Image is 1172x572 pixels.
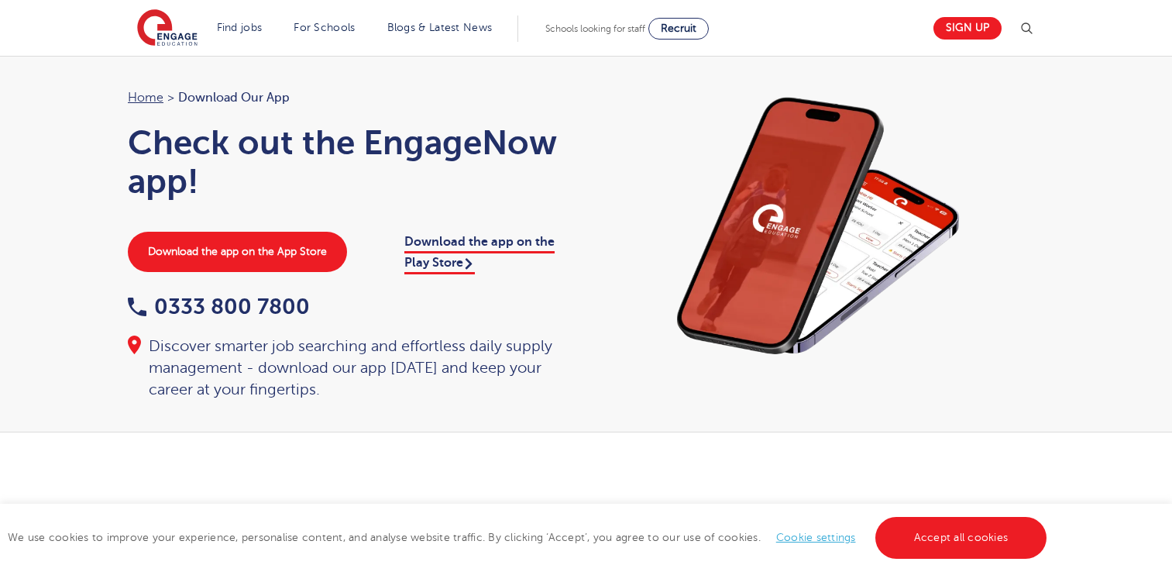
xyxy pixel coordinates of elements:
[648,18,709,40] a: Recruit
[128,232,347,272] a: Download the app on the App Store
[875,517,1047,559] a: Accept all cookies
[167,91,174,105] span: >
[128,91,163,105] a: Home
[776,532,856,543] a: Cookie settings
[178,88,290,108] span: Download our app
[294,22,355,33] a: For Schools
[128,88,571,108] nav: breadcrumb
[137,9,198,48] img: Engage Education
[8,532,1050,543] span: We use cookies to improve your experience, personalise content, and analyse website traffic. By c...
[387,22,493,33] a: Blogs & Latest News
[128,295,310,319] a: 0333 800 7800
[404,235,555,274] a: Download the app on the Play Store
[661,22,696,34] span: Recruit
[128,336,571,401] div: Discover smarter job searching and effortless daily supply management - download our app [DATE] a...
[933,17,1002,40] a: Sign up
[128,123,571,201] h1: Check out the EngageNow app!
[217,22,263,33] a: Find jobs
[545,23,645,34] span: Schools looking for staff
